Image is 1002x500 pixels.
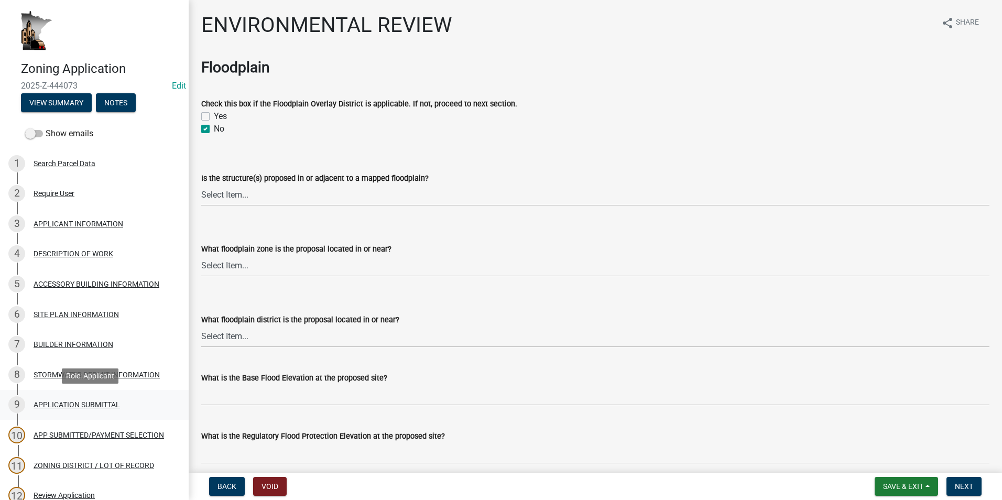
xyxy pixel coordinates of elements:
[201,375,387,382] label: What is the Base Flood Elevation at the proposed site?
[946,477,982,496] button: Next
[8,336,25,353] div: 7
[172,81,186,91] wm-modal-confirm: Edit Application Number
[201,59,269,76] strong: Floodplain
[62,368,118,384] div: Role: Applicant
[875,477,938,496] button: Save & Exit
[883,482,923,491] span: Save & Exit
[201,317,399,324] label: What floodplain district is the proposal located in or near?
[8,215,25,232] div: 3
[8,306,25,323] div: 6
[201,175,429,182] label: Is the structure(s) proposed in or adjacent to a mapped floodplain?
[933,13,987,33] button: shareShare
[201,13,452,38] h1: ENVIRONMENTAL REVIEW
[21,61,180,77] h4: Zoning Application
[201,101,517,108] label: Check this box if the Floodplain Overlay District is applicable. If not, proceed to next section.
[8,396,25,413] div: 9
[8,366,25,383] div: 8
[253,477,287,496] button: Void
[34,431,164,439] div: APP SUBMITTED/PAYMENT SELECTION
[955,482,973,491] span: Next
[8,185,25,202] div: 2
[8,245,25,262] div: 4
[34,311,119,318] div: SITE PLAN INFORMATION
[21,99,92,107] wm-modal-confirm: Summary
[96,93,136,112] button: Notes
[8,276,25,292] div: 5
[34,462,154,469] div: ZONING DISTRICT / LOT OF RECORD
[209,477,245,496] button: Back
[96,99,136,107] wm-modal-confirm: Notes
[34,220,123,227] div: APPLICANT INFORMATION
[34,280,159,288] div: ACCESSORY BUILDING INFORMATION
[34,250,113,257] div: DESCRIPTION OF WORK
[8,155,25,172] div: 1
[25,127,93,140] label: Show emails
[941,17,954,29] i: share
[34,341,113,348] div: BUILDER INFORMATION
[34,190,74,197] div: Require User
[21,93,92,112] button: View Summary
[201,433,445,440] label: What is the Regulatory Flood Protection Elevation at the proposed site?
[21,81,168,91] span: 2025-Z-444073
[34,401,120,408] div: APPLICATION SUBMITTAL
[34,160,95,167] div: Search Parcel Data
[34,371,160,378] div: STORMWATER PERMIT INFORMATION
[21,11,52,50] img: Houston County, Minnesota
[34,492,95,499] div: Review Application
[214,110,227,123] label: Yes
[217,482,236,491] span: Back
[214,123,224,135] label: No
[172,81,186,91] a: Edit
[956,17,979,29] span: Share
[8,457,25,474] div: 11
[201,246,391,253] label: What floodplain zone is the proposal located in or near?
[8,427,25,443] div: 10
